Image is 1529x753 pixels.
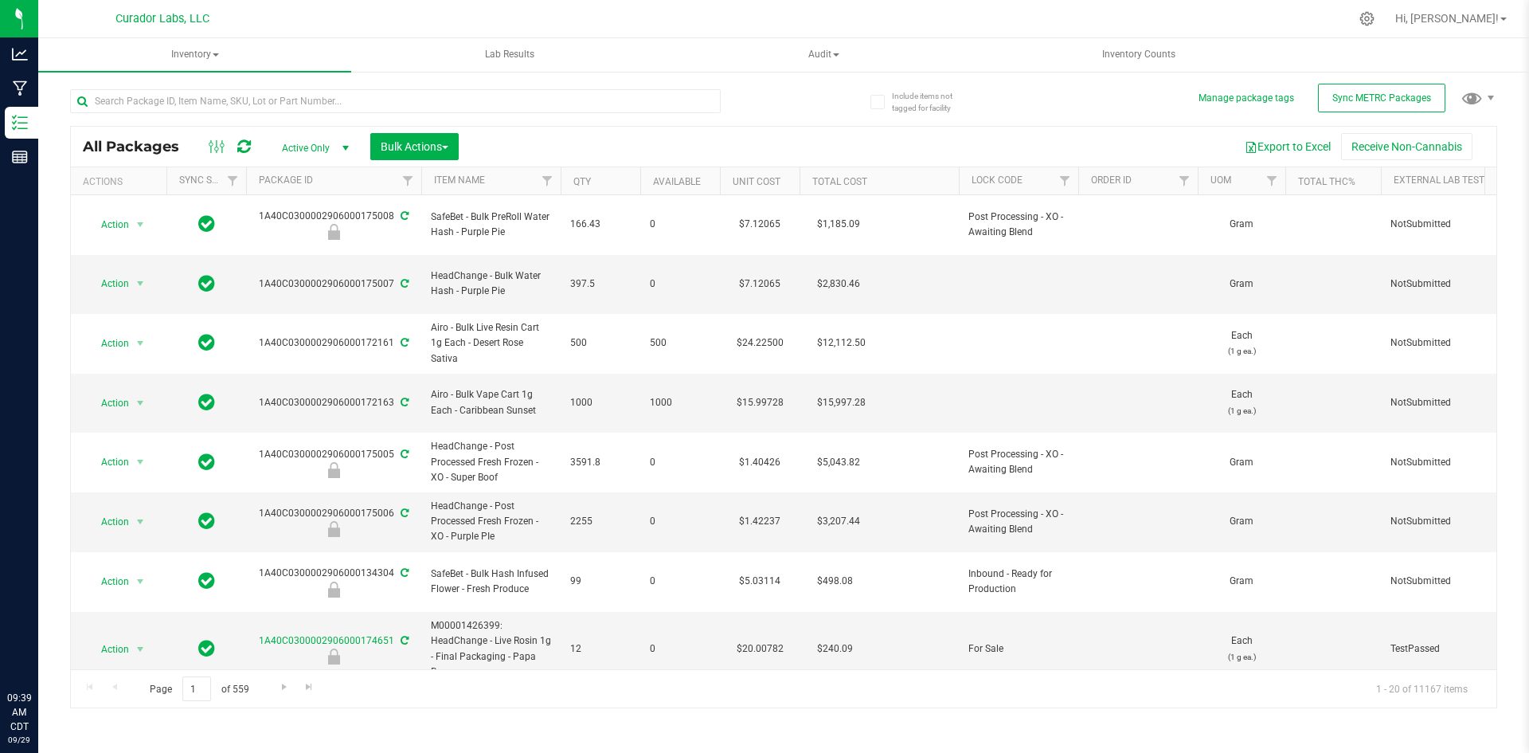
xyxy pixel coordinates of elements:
span: select [131,332,151,355]
span: Sync from Compliance System [398,449,409,460]
span: $15,997.28 [809,391,874,414]
a: Filter [220,167,246,194]
span: Sync from Compliance System [398,337,409,348]
input: Search Package ID, Item Name, SKU, Lot or Part Number... [70,89,721,113]
button: Sync METRC Packages [1318,84,1445,112]
td: $15.99728 [720,374,800,433]
span: $240.09 [809,637,861,661]
span: In Sync [198,273,215,295]
span: All Packages [83,138,195,155]
td: $24.22500 [720,314,800,374]
button: Bulk Actions [370,133,459,160]
span: Action [87,638,130,661]
span: 2255 [570,514,631,529]
a: Audit [667,38,980,72]
span: Bulk Actions [381,140,448,153]
span: Hi, [PERSON_NAME]! [1395,12,1499,25]
span: Sync from Compliance System [398,210,409,222]
span: select [131,392,151,414]
span: Sync from Compliance System [398,508,409,519]
a: Available [653,176,701,187]
span: Sync METRC Packages [1332,92,1431,104]
span: HeadChange - Post Processed Fresh Frozen - XO - Purple PIe [431,499,551,545]
span: Gram [1207,276,1276,292]
span: 0 [650,574,710,589]
p: (1 g ea.) [1207,403,1276,418]
span: Gram [1207,455,1276,470]
a: Go to the next page [272,677,295,698]
span: HeadChange - Post Processed Fresh Frozen - XO - Super Boof [431,439,551,485]
span: Audit [668,39,980,71]
span: 1000 [650,395,710,410]
span: 500 [650,335,710,351]
a: Inventory [38,38,351,72]
span: Action [87,214,130,236]
span: Action [87,273,130,295]
span: 0 [650,455,710,470]
span: Action [87,451,130,473]
inline-svg: Manufacturing [12,80,28,96]
span: Airo - Bulk Vape Cart 1g Each - Caribbean Sunset [431,387,551,418]
a: Filter [534,167,561,194]
div: Inbound - Ready for Production [244,582,424,598]
span: $5,043.82 [809,451,868,474]
span: 397.5 [570,276,631,292]
span: Post Processing - XO - Awaiting Blend [968,210,1069,240]
div: 1A40C0300002906000175005 [244,447,424,478]
span: SafeBet - Bulk PreRoll Water Hash - Purple Pie [431,210,551,240]
div: Manage settings [1357,11,1377,26]
span: $1,185.09 [809,213,868,236]
span: SafeBet - Bulk Hash Infused Flower - Fresh Produce [431,567,551,597]
span: select [131,638,151,661]
a: Filter [1259,167,1285,194]
a: External Lab Test Result [1394,175,1519,186]
span: Action [87,571,130,593]
a: Qty [573,176,591,187]
span: Each [1207,328,1276,359]
span: select [131,571,151,593]
a: Item Name [434,175,485,186]
span: 0 [650,276,710,292]
span: select [131,511,151,533]
span: HeadChange - Bulk Water Hash - Purple Pie [431,269,551,299]
td: $7.12065 [720,255,800,315]
a: Total Cost [812,176,867,187]
a: UOM [1210,175,1231,186]
iframe: Resource center unread badge [47,623,66,642]
span: Each [1207,633,1276,664]
span: 1 - 20 of 11167 items [1363,677,1480,700]
span: select [131,214,151,236]
span: Gram [1207,574,1276,589]
span: $498.08 [809,570,861,593]
span: In Sync [198,451,215,473]
a: 1A40C0300002906000174651 [259,635,394,646]
span: Inventory Counts [1081,48,1197,61]
a: Unit Cost [733,176,780,187]
a: Order Id [1091,175,1132,186]
span: Lab Results [463,48,556,61]
td: $1.40426 [720,433,800,492]
a: Go to the last page [298,677,321,698]
span: 0 [650,514,710,529]
div: For Sale [244,649,424,665]
span: In Sync [198,510,215,532]
span: Sync from Compliance System [398,635,409,646]
a: Filter [1171,167,1198,194]
inline-svg: Analytics [12,46,28,62]
span: Inbound - Ready for Production [968,567,1069,597]
span: In Sync [198,213,215,235]
button: Receive Non-Cannabis [1341,133,1472,160]
div: Post Processing - XO - Awaiting Blend [244,462,424,478]
input: 1 [182,677,211,701]
a: Lab Results [353,38,666,72]
a: Filter [1052,167,1078,194]
span: 99 [570,574,631,589]
span: Curador Labs, LLC [115,12,209,25]
span: In Sync [198,391,215,414]
span: 0 [650,217,710,232]
span: $12,112.50 [809,331,874,355]
button: Manage package tags [1199,92,1294,105]
span: In Sync [198,570,215,592]
div: Post Processing - XO - Awaiting Blend [244,224,424,240]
